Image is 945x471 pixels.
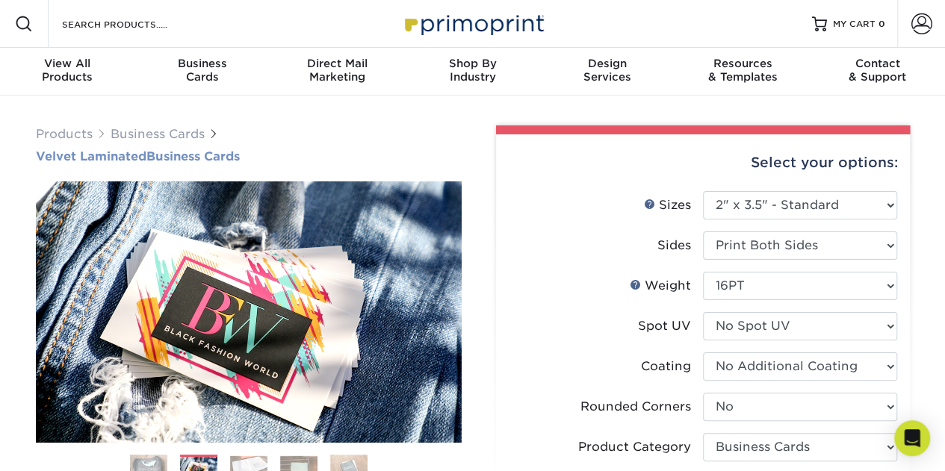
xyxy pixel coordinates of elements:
[405,48,540,96] a: Shop ByIndustry
[833,18,876,31] span: MY CART
[675,48,811,96] a: Resources& Templates
[270,48,405,96] a: Direct MailMarketing
[580,398,691,416] div: Rounded Corners
[36,181,462,443] img: Velvet Laminated 02
[644,196,691,214] div: Sizes
[270,57,405,84] div: Marketing
[135,57,270,70] span: Business
[810,48,945,96] a: Contact& Support
[810,57,945,84] div: & Support
[630,277,691,295] div: Weight
[540,57,675,84] div: Services
[894,420,930,456] div: Open Intercom Messenger
[641,358,691,375] div: Coating
[270,57,405,70] span: Direct Mail
[508,134,898,191] div: Select your options:
[405,57,540,70] span: Shop By
[135,57,270,84] div: Cards
[36,149,146,163] span: Velvet Laminated
[61,15,206,33] input: SEARCH PRODUCTS.....
[36,127,93,141] a: Products
[398,7,548,40] img: Primoprint
[540,57,675,70] span: Design
[578,438,691,456] div: Product Category
[36,149,462,163] a: Velvet LaminatedBusiness Cards
[675,57,811,70] span: Resources
[111,127,205,141] a: Business Cards
[657,237,691,255] div: Sides
[879,19,885,29] span: 0
[810,57,945,70] span: Contact
[135,48,270,96] a: BusinessCards
[36,149,462,163] h1: Business Cards
[638,317,691,335] div: Spot UV
[405,57,540,84] div: Industry
[675,57,811,84] div: & Templates
[540,48,675,96] a: DesignServices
